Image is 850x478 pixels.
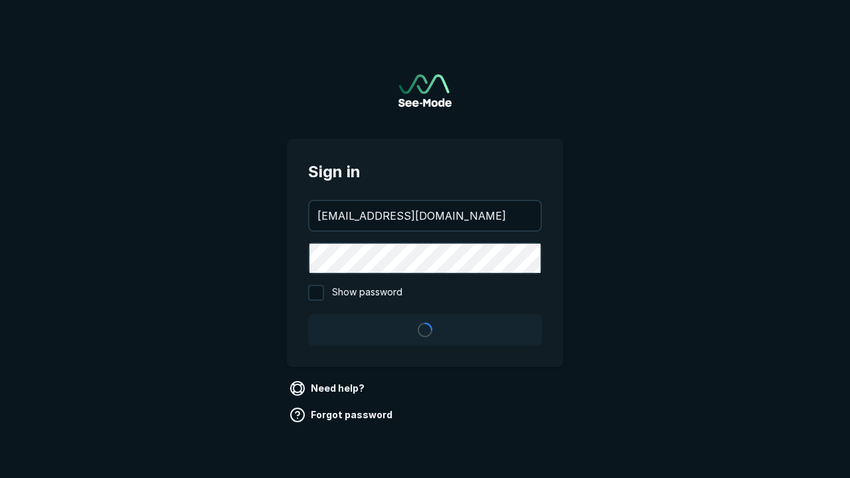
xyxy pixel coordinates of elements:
input: your@email.com [309,201,541,230]
a: Need help? [287,378,370,399]
a: Forgot password [287,404,398,426]
span: Show password [332,285,402,301]
img: See-Mode Logo [398,74,452,107]
a: Go to sign in [398,74,452,107]
span: Sign in [308,160,542,184]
